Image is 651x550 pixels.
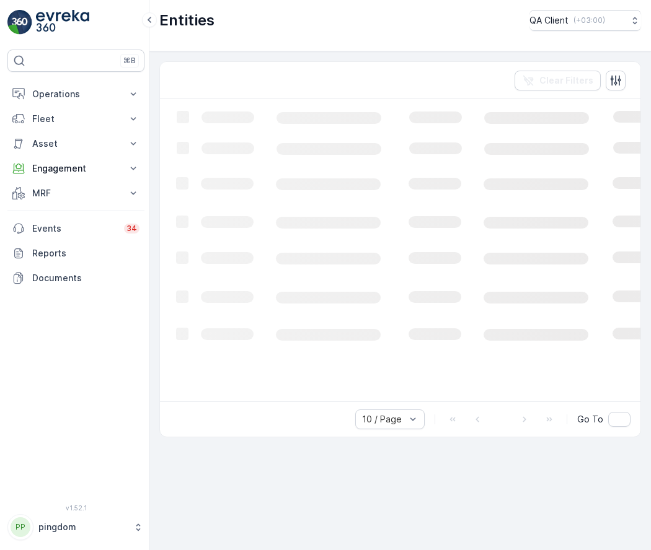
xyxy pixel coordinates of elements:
button: PPpingdom [7,514,144,540]
a: Events34 [7,216,144,241]
p: 34 [126,224,137,234]
p: Documents [32,272,139,284]
p: pingdom [38,521,127,533]
p: Operations [32,88,120,100]
p: QA Client [529,14,569,27]
p: Clear Filters [539,74,593,87]
img: logo [7,10,32,35]
p: ⌘B [123,56,136,66]
button: Clear Filters [515,71,601,90]
span: v 1.52.1 [7,504,144,512]
p: MRF [32,187,120,199]
a: Reports [7,241,144,266]
span: Go To [577,413,603,426]
button: Asset [7,131,144,156]
p: Fleet [32,113,120,125]
button: Fleet [7,107,144,131]
button: QA Client(+03:00) [529,10,641,31]
div: PP [11,517,30,537]
button: Operations [7,82,144,107]
p: Engagement [32,162,120,175]
a: Documents [7,266,144,290]
button: MRF [7,181,144,206]
p: Asset [32,137,120,150]
p: ( +03:00 ) [573,15,605,25]
button: Engagement [7,156,144,181]
img: logo_light-DOdMpM7g.png [36,10,89,35]
p: Events [32,222,117,235]
p: Reports [32,247,139,260]
p: Entities [159,11,215,30]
